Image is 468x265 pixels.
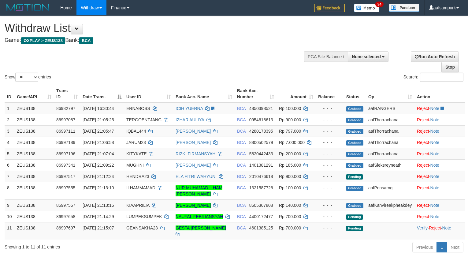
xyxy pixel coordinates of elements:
span: Grabbed [346,129,363,134]
td: aafThorrachana [366,137,414,148]
span: [DATE] 21:05:47 [83,129,114,134]
td: ZEUS138 [14,137,54,148]
td: · [414,171,465,182]
span: BCA [237,106,246,111]
span: 86997567 [56,203,75,208]
div: - - - [318,214,341,220]
span: BCA [237,151,246,156]
a: Reject [417,163,429,168]
span: [DATE] 16:30:44 [83,106,114,111]
span: 86997697 [56,225,75,230]
td: · [414,114,465,125]
span: Rp 100.000 [279,106,301,111]
th: Game/API: activate to sort column ascending [14,85,54,103]
span: [DATE] 21:14:29 [83,214,114,219]
td: ZEUS138 [14,171,54,182]
span: Grabbed [346,186,363,191]
span: MUGHNI [126,163,144,168]
span: Copy 4400172477 to clipboard [249,214,273,219]
td: ZEUS138 [14,199,54,211]
a: NAUFAL FEBRIANSYAH [176,214,223,219]
a: Note [430,214,440,219]
h4: Game: Bank: [5,37,306,44]
span: Rp 900.000 [279,174,301,179]
span: BCA [237,203,246,208]
a: Note [442,225,451,230]
select: Showentries [15,73,38,82]
span: Rp 200.000 [279,151,301,156]
div: - - - [318,173,341,180]
td: aafKanvireakpheakdey [366,199,414,211]
a: Reject [417,106,429,111]
span: JARUM23 [126,140,146,145]
a: [PERSON_NAME] [176,163,211,168]
a: Reject [417,151,429,156]
span: IQBAL444 [126,129,146,134]
span: Pending [346,226,363,231]
span: Rp 140.000 [279,203,301,208]
td: 6 [5,159,14,171]
span: ILHAMMAMAD [126,185,155,190]
span: [DATE] 21:13:10 [83,185,114,190]
span: OXPLAY > ZEUS138 [21,37,65,44]
th: Amount: activate to sort column ascending [277,85,316,103]
span: [DATE] 21:15:07 [83,225,114,230]
td: aafRANGERS [366,103,414,114]
div: - - - [318,117,341,123]
span: Grabbed [346,203,363,208]
div: - - - [318,162,341,168]
td: · [414,182,465,199]
label: Search: [403,73,463,82]
a: Previous [412,242,437,252]
td: aafThorrachana [366,148,414,159]
span: [DATE] 21:05:25 [83,117,114,122]
span: GEANSAKHA23 [126,225,158,230]
input: Search: [420,73,463,82]
img: Button%20Memo.svg [354,4,380,12]
span: Copy 8800502579 to clipboard [249,140,273,145]
td: ZEUS138 [14,159,54,171]
a: Reject [417,185,429,190]
td: 11 [5,222,14,240]
a: 1 [436,242,447,252]
span: Rp 7.000.000 [279,140,305,145]
span: Grabbed [346,140,363,146]
span: Copy 4850398521 to clipboard [249,106,273,111]
div: - - - [318,185,341,191]
span: Grabbed [346,118,363,123]
a: Reject [417,129,429,134]
span: HENDRA23 [126,174,149,179]
a: Reject [417,140,429,145]
span: BCA [237,185,246,190]
span: Rp 700.000 [279,214,301,219]
td: · [414,103,465,114]
td: 5 [5,148,14,159]
span: 86997658 [56,214,75,219]
span: Copy 4601385125 to clipboard [249,225,273,230]
td: aafThorrachana [366,125,414,137]
th: Bank Acc. Number: activate to sort column ascending [235,85,277,103]
a: ICIH YUERNA [176,106,203,111]
span: ERNABOSS [126,106,150,111]
th: Date Trans.: activate to sort column descending [80,85,124,103]
a: Next [447,242,463,252]
a: [PERSON_NAME] [176,129,211,134]
a: Note [430,140,440,145]
td: · [414,159,465,171]
span: Rp 900.000 [279,117,301,122]
span: BCA [237,140,246,145]
div: Showing 1 to 11 of 11 entries [5,241,191,250]
a: Run Auto-Refresh [411,51,459,62]
div: - - - [318,151,341,157]
span: 86982797 [56,106,75,111]
span: BCA [237,174,246,179]
td: ZEUS138 [14,114,54,125]
a: Note [430,151,440,156]
span: BCA [79,37,93,44]
span: 86997341 [56,163,75,168]
span: Rp 185.000 [279,163,301,168]
td: aafSieksreyneath [366,159,414,171]
span: Copy 4280178395 to clipboard [249,129,273,134]
th: Op: activate to sort column ascending [366,85,414,103]
a: Reject [429,225,441,230]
